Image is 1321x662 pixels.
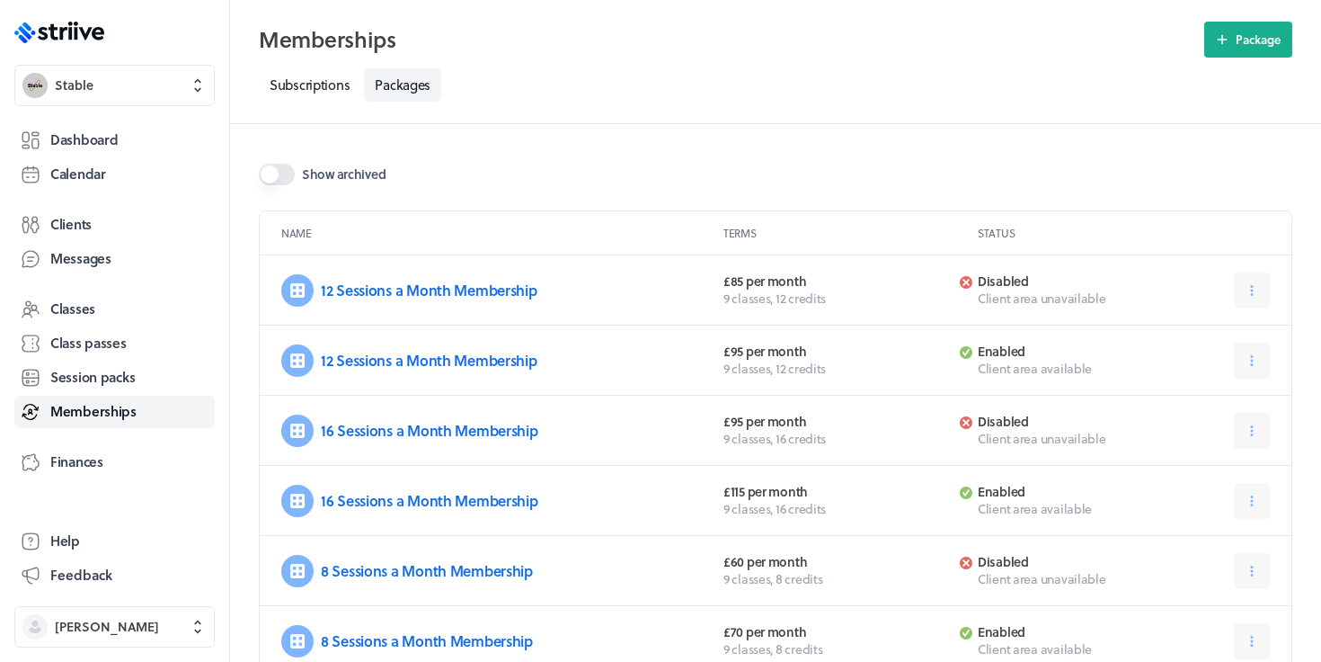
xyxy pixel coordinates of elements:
p: Terms [723,226,971,240]
a: Packages [364,68,441,102]
span: Finances [50,452,103,471]
p: 9 classes , 8 credits [723,570,949,588]
a: Dashboard [14,124,215,157]
p: Client area unavailable [978,290,1154,308]
p: Enabled [978,624,1154,640]
span: Clients [50,215,92,234]
p: Client area unavailable [978,570,1154,588]
p: Disabled [978,554,1154,570]
button: Show archived [259,164,295,185]
p: Client area available [978,640,1154,658]
a: Session packs [14,362,215,394]
span: Help [50,532,80,550]
p: Client area unavailable [978,430,1154,448]
a: Subscriptions [259,68,360,102]
a: Finances [14,446,215,479]
span: Dashboard [50,130,118,149]
button: Feedback [14,559,215,592]
p: Client area available [978,500,1154,518]
h2: Memberships [259,22,1193,58]
span: Memberships [50,402,137,421]
span: Class passes [50,334,127,353]
button: [PERSON_NAME] [14,606,215,648]
span: Feedback [50,566,112,585]
p: Name [281,226,716,240]
img: Stable [22,73,48,98]
p: Client area available [978,360,1154,378]
span: Show archived [302,165,386,183]
p: Disabled [978,414,1154,430]
a: 12 Sessions a Month Membership [321,350,537,371]
p: £115 per month [723,484,949,500]
a: Clients [14,209,215,241]
span: Messages [50,249,111,268]
p: 9 classes , 8 credits [723,640,949,658]
span: Classes [50,300,95,318]
p: £95 per month [723,344,949,360]
span: Calendar [50,165,106,183]
p: £85 per month [723,273,949,290]
p: £60 per month [723,554,949,570]
a: Class passes [14,327,215,360]
span: Package [1236,31,1281,48]
iframe: gist-messenger-bubble-iframe [1269,610,1312,653]
a: Calendar [14,158,215,191]
nav: Tabs [259,68,1292,102]
p: 9 classes , 16 credits [723,500,949,518]
p: Disabled [978,273,1154,290]
span: Stable [55,76,93,94]
p: £70 per month [723,624,949,640]
span: [PERSON_NAME] [55,618,159,636]
a: 16 Sessions a Month Membership [321,490,538,511]
p: Status [978,226,1175,240]
p: 9 classes , 16 credits [723,430,949,448]
p: 9 classes , 12 credits [723,360,949,378]
a: Help [14,525,215,558]
a: 8 Sessions a Month Membership [321,631,533,651]
p: Enabled [978,344,1154,360]
a: 8 Sessions a Month Membership [321,560,533,581]
p: 9 classes , 12 credits [723,290,949,308]
p: Enabled [978,484,1154,500]
a: Messages [14,243,215,275]
a: Classes [14,293,215,326]
a: 12 Sessions a Month Membership [321,280,537,300]
button: StableStable [14,65,215,106]
a: Memberships [14,396,215,428]
button: Package [1204,22,1292,58]
p: £95 per month [723,414,949,430]
a: 16 Sessions a Month Membership [321,420,538,441]
span: Session packs [50,368,135,387]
